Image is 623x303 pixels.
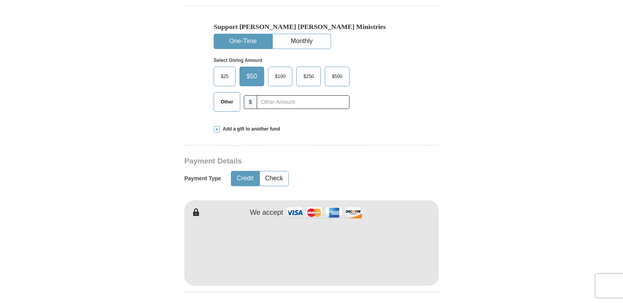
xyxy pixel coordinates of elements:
span: Other [217,96,237,108]
span: Add a gift to another fund [220,126,280,132]
span: $100 [271,71,290,82]
h4: We accept [250,209,283,217]
img: credit cards accepted [285,204,363,221]
button: One-Time [214,34,272,49]
strong: Select Giving Amount [214,58,262,63]
span: $ [244,95,257,109]
h5: Support [PERSON_NAME] [PERSON_NAME] Ministries [214,23,409,31]
h5: Payment Type [184,175,221,182]
span: $25 [217,71,232,82]
button: Credit [231,171,259,186]
h3: Payment Details [184,157,384,166]
span: $50 [243,71,261,82]
span: $250 [299,71,318,82]
span: $500 [328,71,346,82]
input: Other Amount [257,95,349,109]
button: Monthly [273,34,331,49]
button: Check [260,171,288,186]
